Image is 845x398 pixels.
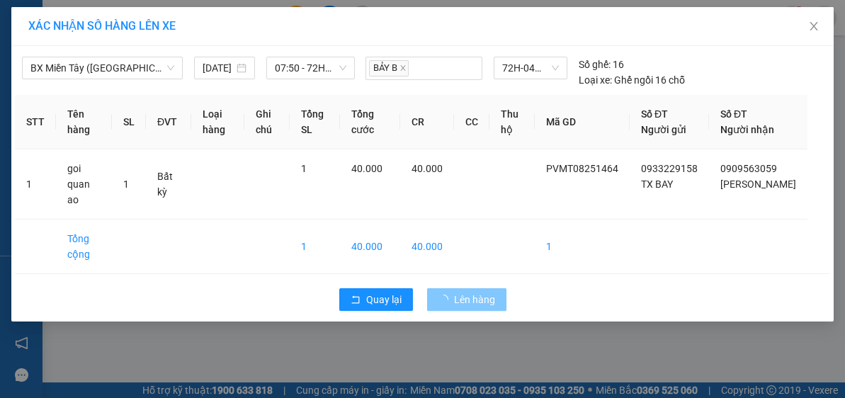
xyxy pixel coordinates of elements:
[301,163,307,174] span: 1
[121,46,283,66] div: 0909563059
[400,220,454,274] td: 40.000
[720,124,774,135] span: Người nhận
[12,12,111,46] div: PV Miền Tây
[579,72,685,88] div: Ghế ngồi 16 chỗ
[502,57,559,79] span: 72H-046.06
[720,163,777,174] span: 0909563059
[369,60,409,76] span: BẢY B
[191,95,244,149] th: Loại hàng
[12,13,34,28] span: Gửi:
[454,95,489,149] th: CC
[641,108,668,120] span: Số ĐT
[641,163,698,174] span: 0933229158
[535,95,630,149] th: Mã GD
[412,163,443,174] span: 40.000
[15,95,56,149] th: STT
[121,81,283,106] span: [PERSON_NAME]
[641,178,673,190] span: TX BAY
[808,21,820,32] span: close
[438,295,454,305] span: loading
[546,163,618,174] span: PVMT08251464
[121,13,155,28] span: Nhận:
[535,220,630,274] td: 1
[720,108,747,120] span: Số ĐT
[399,64,407,72] span: close
[290,95,340,149] th: Tổng SL
[15,149,56,220] td: 1
[121,29,283,46] div: [PERSON_NAME]
[351,295,361,306] span: rollback
[427,288,506,311] button: Lên hàng
[340,95,399,149] th: Tổng cước
[56,220,112,274] td: Tổng cộng
[489,95,535,149] th: Thu hộ
[30,57,174,79] span: BX Miền Tây (Hàng Ngoài)
[244,95,290,149] th: Ghi chú
[56,149,112,220] td: goi quan ao
[28,19,176,33] span: XÁC NHẬN SỐ HÀNG LÊN XE
[123,178,129,190] span: 1
[351,163,382,174] span: 40.000
[146,95,191,149] th: ĐVT
[112,95,146,149] th: SL
[290,220,340,274] td: 1
[579,57,624,72] div: 16
[400,95,454,149] th: CR
[146,149,191,220] td: Bất kỳ
[275,57,347,79] span: 07:50 - 72H-046.06
[340,220,399,274] td: 40.000
[121,12,283,29] div: HANG NGOAI
[203,60,233,76] input: 12/08/2025
[12,63,111,83] div: 0933229158
[720,178,796,190] span: [PERSON_NAME]
[641,124,686,135] span: Người gửi
[339,288,413,311] button: rollbackQuay lại
[454,292,495,307] span: Lên hàng
[579,72,612,88] span: Loại xe:
[794,7,834,47] button: Close
[56,95,112,149] th: Tên hàng
[579,57,611,72] span: Số ghế:
[12,46,111,63] div: TX BAY
[366,292,402,307] span: Quay lại
[121,66,142,81] span: DĐ:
